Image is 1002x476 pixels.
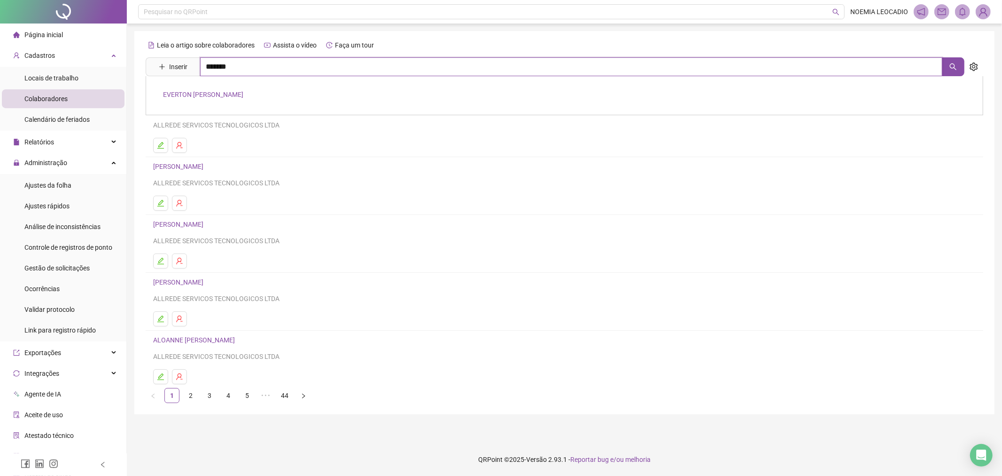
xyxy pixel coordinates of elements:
[13,432,20,439] span: solution
[277,388,292,403] li: 44
[159,63,165,70] span: plus
[13,453,20,460] span: qrcode
[13,52,20,59] span: user-add
[169,62,187,72] span: Inserir
[938,8,946,16] span: mail
[24,326,96,334] span: Link para registro rápido
[151,59,195,74] button: Inserir
[146,388,161,403] button: left
[35,459,44,468] span: linkedin
[958,8,967,16] span: bell
[183,388,198,403] li: 2
[157,257,164,265] span: edit
[850,7,908,17] span: NOEMIA LEOCADIO
[13,32,20,38] span: home
[184,389,198,403] a: 2
[157,41,255,49] span: Leia o artigo sobre colaboradores
[176,373,183,381] span: user-delete
[202,388,217,403] li: 3
[273,41,317,49] span: Assista o vídeo
[13,370,20,377] span: sync
[24,349,61,357] span: Exportações
[24,432,74,439] span: Atestado técnico
[240,389,254,403] a: 5
[157,199,164,207] span: edit
[24,264,90,272] span: Gestão de solicitações
[970,63,978,71] span: setting
[176,315,183,323] span: user-delete
[258,388,273,403] li: 5 próximas páginas
[24,95,68,103] span: Colaboradores
[24,138,54,146] span: Relatórios
[258,388,273,403] span: •••
[970,444,993,467] div: Open Intercom Messenger
[24,306,75,313] span: Validar protocolo
[153,294,976,304] div: ALLREDE SERVICOS TECNOLOGICOS LTDA
[176,142,183,149] span: user-delete
[221,389,235,403] a: 4
[24,223,101,230] span: Análise de inconsistências
[13,412,20,418] span: audit
[24,452,66,460] span: Gerar QRCode
[153,278,206,286] a: [PERSON_NAME]
[157,315,164,323] span: edit
[202,389,217,403] a: 3
[949,63,957,71] span: search
[13,139,20,145] span: file
[264,42,271,48] span: youtube
[165,389,179,403] a: 1
[176,257,183,265] span: user-delete
[153,336,238,344] a: ALOANNE [PERSON_NAME]
[49,459,58,468] span: instagram
[24,370,59,377] span: Integrações
[150,393,156,399] span: left
[176,199,183,207] span: user-delete
[278,389,292,403] a: 44
[570,456,651,463] span: Reportar bug e/ou melhoria
[240,388,255,403] li: 5
[13,349,20,356] span: export
[13,159,20,166] span: lock
[157,373,164,381] span: edit
[153,351,976,362] div: ALLREDE SERVICOS TECNOLOGICOS LTDA
[296,388,311,403] button: right
[24,202,70,210] span: Ajustes rápidos
[301,393,306,399] span: right
[146,388,161,403] li: Página anterior
[24,116,90,123] span: Calendário de feriados
[164,388,179,403] li: 1
[24,52,55,59] span: Cadastros
[153,178,976,188] div: ALLREDE SERVICOS TECNOLOGICOS LTDA
[917,8,925,16] span: notification
[21,459,30,468] span: facebook
[163,91,243,98] a: EVERTON [PERSON_NAME]
[832,8,839,16] span: search
[100,461,106,468] span: left
[157,142,164,149] span: edit
[24,390,61,398] span: Agente de IA
[976,5,990,19] img: 89156
[153,221,206,228] a: [PERSON_NAME]
[153,120,976,130] div: ALLREDE SERVICOS TECNOLOGICOS LTDA
[24,31,63,39] span: Página inicial
[153,163,206,170] a: [PERSON_NAME]
[127,443,1002,476] footer: QRPoint © 2025 - 2.93.1 -
[24,159,67,167] span: Administração
[526,456,547,463] span: Versão
[296,388,311,403] li: Próxima página
[24,244,112,251] span: Controle de registros de ponto
[153,236,976,246] div: ALLREDE SERVICOS TECNOLOGICOS LTDA
[326,42,333,48] span: history
[148,42,155,48] span: file-text
[24,285,60,293] span: Ocorrências
[24,74,78,82] span: Locais de trabalho
[24,182,71,189] span: Ajustes da folha
[221,388,236,403] li: 4
[335,41,374,49] span: Faça um tour
[24,411,63,419] span: Aceite de uso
